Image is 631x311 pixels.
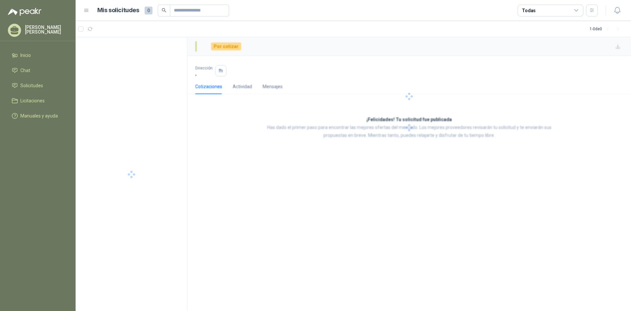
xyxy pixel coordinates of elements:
[20,67,30,74] span: Chat
[145,7,152,14] span: 0
[20,112,58,119] span: Manuales y ayuda
[8,110,68,122] a: Manuales y ayuda
[20,82,43,89] span: Solicitudes
[8,64,68,77] a: Chat
[522,7,536,14] div: Todas
[25,25,68,34] p: [PERSON_NAME] [PERSON_NAME]
[590,24,623,34] div: 1 - 0 de 0
[8,49,68,62] a: Inicio
[20,97,45,104] span: Licitaciones
[8,8,41,16] img: Logo peakr
[20,52,31,59] span: Inicio
[8,79,68,92] a: Solicitudes
[8,94,68,107] a: Licitaciones
[97,6,139,15] h1: Mis solicitudes
[162,8,166,13] span: search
